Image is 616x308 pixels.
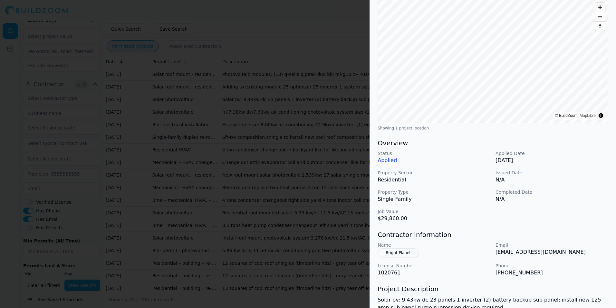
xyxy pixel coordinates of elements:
[378,242,490,248] p: Name
[496,189,608,195] p: Completed Date
[378,150,490,157] p: Status
[496,150,608,157] p: Applied Date
[496,262,608,269] p: Phone
[496,157,608,164] p: [DATE]
[378,126,608,131] div: Showing 1 project location
[496,195,608,203] p: N/A
[378,248,419,257] button: Bright Planet
[378,195,490,203] p: Single Family
[378,157,490,164] p: Applied
[378,176,490,184] p: Residential
[378,189,490,195] p: Property Type
[496,269,608,277] p: [PHONE_NUMBER]
[496,248,608,256] p: [EMAIL_ADDRESS][DOMAIN_NAME]
[595,3,605,12] button: Zoom in
[378,208,490,215] p: Job Value
[595,21,605,31] button: Reset bearing to north
[378,215,490,222] p: $29,860.00
[378,139,608,148] h3: Overview
[378,169,490,176] p: Property Sector
[378,269,490,277] p: 1020761
[597,112,605,119] summary: Toggle attribution
[378,284,608,293] h3: Project Description
[378,230,608,239] h3: Contractor Information
[496,176,608,184] p: N/A
[496,242,608,248] p: Email
[378,262,490,269] p: License Number
[496,169,608,176] p: Issued Date
[555,112,596,119] div: © BuildZoom |
[595,12,605,21] button: Zoom out
[580,113,596,118] a: MapLibre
